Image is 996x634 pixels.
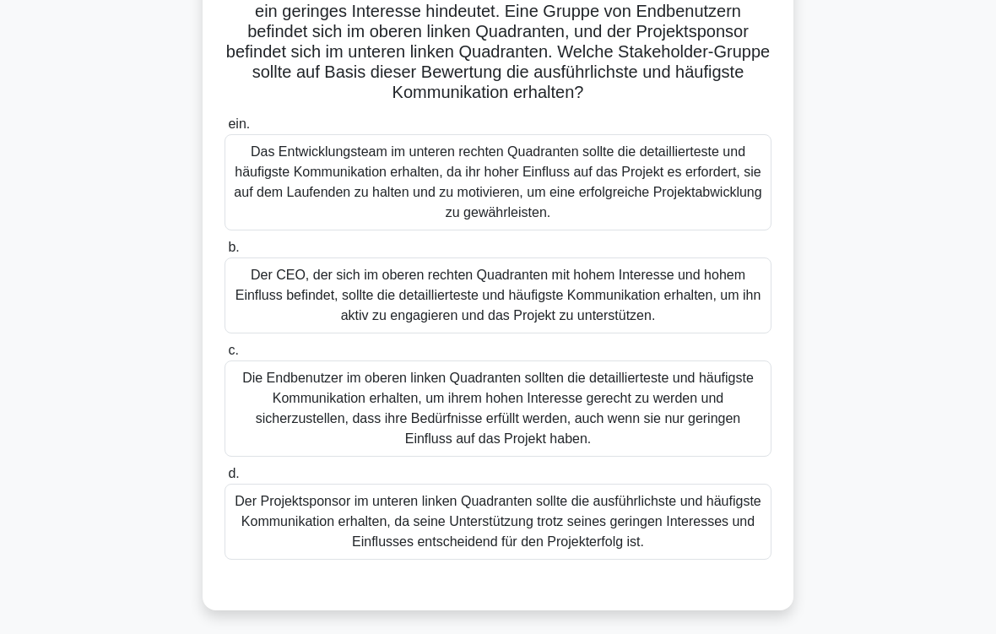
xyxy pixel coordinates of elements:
[228,117,250,131] span: ein.
[228,343,238,357] span: c.
[225,360,771,457] div: Die Endbenutzer im oberen linken Quadranten sollten die detaillierteste und häufigste Kommunikati...
[225,134,771,230] div: Das Entwicklungsteam im unteren rechten Quadranten sollte die detaillierteste und häufigste Kommu...
[225,484,771,560] div: Der Projektsponsor im unteren linken Quadranten sollte die ausführlichste und häufigste Kommunika...
[228,240,239,254] span: b.
[228,466,239,480] span: d.
[225,257,771,333] div: Der CEO, der sich im oberen rechten Quadranten mit hohem Interesse und hohem Einfluss befindet, s...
